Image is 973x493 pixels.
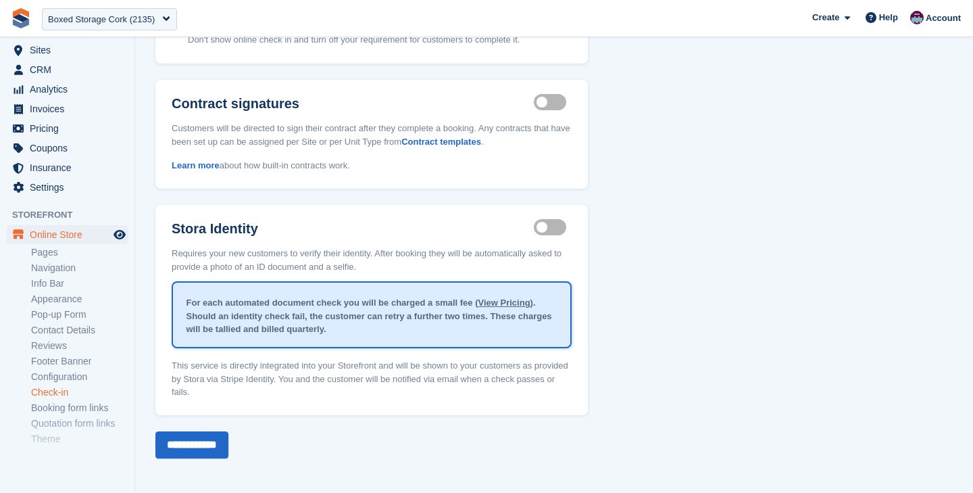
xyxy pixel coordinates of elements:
[48,13,155,26] div: Boxed Storage Cork (2135)
[172,151,572,172] p: about how built-in contracts work.
[30,158,111,177] span: Insurance
[7,99,128,118] a: menu
[7,158,128,177] a: menu
[7,80,128,99] a: menu
[31,339,128,352] a: Reviews
[31,308,128,321] a: Pop-up Form
[534,227,572,229] label: Identity proof enabled
[31,417,128,430] a: Quotation form links
[910,11,924,24] img: Brian Young
[31,386,128,399] a: Check-in
[7,60,128,79] a: menu
[172,96,534,112] label: Contract signatures
[30,60,111,79] span: CRM
[7,225,128,244] a: menu
[30,139,111,158] span: Coupons
[30,99,111,118] span: Invoices
[31,402,128,415] a: Booking form links
[30,225,111,244] span: Online Store
[31,277,128,290] a: Info Bar
[478,298,530,308] a: View Pricing
[31,324,128,337] a: Contact Details
[30,41,111,60] span: Sites
[12,208,134,222] span: Storefront
[172,351,572,399] p: This service is directly integrated into your Storefront and will be shown to your customers as p...
[173,285,570,347] div: For each automated document check you will be charged a small fee ( ). Should an identity check f...
[30,80,111,99] span: Analytics
[7,178,128,197] a: menu
[7,119,128,138] a: menu
[31,246,128,259] a: Pages
[31,293,128,306] a: Appearance
[7,41,128,60] a: menu
[7,139,128,158] a: menu
[31,433,128,446] a: Theme
[172,114,572,148] p: Customers will be directed to sign their contract after they complete a booking. Any contracts th...
[172,160,220,170] a: Learn more
[31,371,128,383] a: Configuration
[879,11,898,24] span: Help
[172,239,572,273] p: Requires your new customers to verify their identity. After booking they will be automatically as...
[31,262,128,275] a: Navigation
[30,119,111,138] span: Pricing
[30,178,111,197] span: Settings
[534,101,572,103] label: Integrated contract signing enabled
[111,227,128,243] a: Preview store
[812,11,839,24] span: Create
[31,355,128,368] a: Footer Banner
[11,8,31,28] img: stora-icon-8386f47178a22dfd0bd8f6a31ec36ba5ce8667c1dd55bd0f319d3a0aa187defe.svg
[188,33,520,47] p: Don't show online check in and turn off your requirement for customers to complete it.
[401,137,481,147] a: Contract templates
[172,221,534,237] label: Stora Identity
[926,11,961,25] span: Account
